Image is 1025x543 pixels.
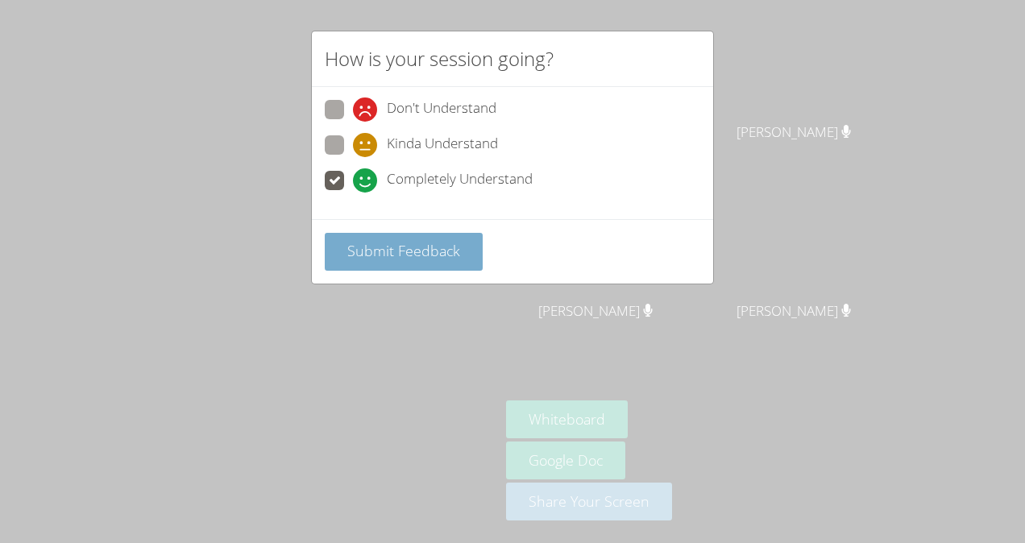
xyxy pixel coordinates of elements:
[347,241,460,260] span: Submit Feedback
[387,133,498,157] span: Kinda Understand
[325,233,483,271] button: Submit Feedback
[325,44,554,73] h2: How is your session going?
[387,168,533,193] span: Completely Understand
[387,97,496,122] span: Don't Understand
